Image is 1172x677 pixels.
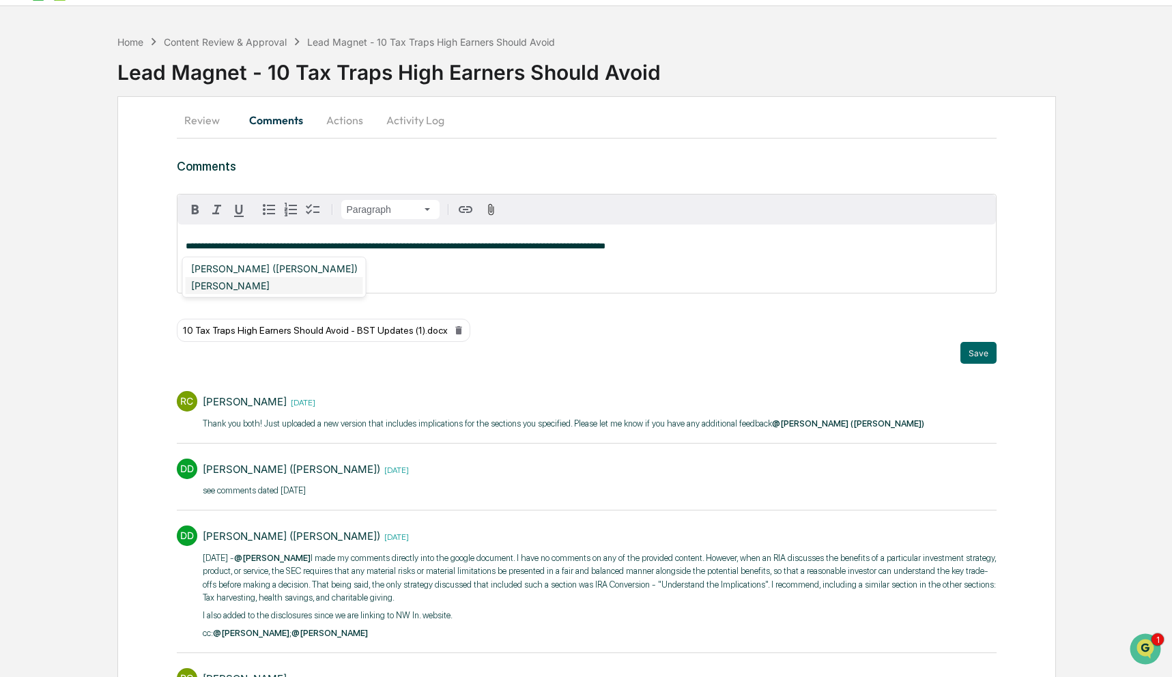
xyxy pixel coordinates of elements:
[42,186,111,197] span: [PERSON_NAME]
[177,459,197,479] div: DD
[232,109,248,125] button: Start new chat
[136,302,165,312] span: Pylon
[27,242,88,256] span: Preclearance
[203,609,997,622] p: I also added to the disclosures since we are linking to NW In. website.
[94,237,175,261] a: 🗄️Attestations
[14,270,25,280] div: 🔎
[203,551,997,605] p: [DATE] - I made my comments directly into the google document. I have no comments on any of the p...
[203,395,287,408] div: [PERSON_NAME]
[380,463,409,475] time: Monday, August 18, 2025 at 10:49:05 AM
[186,260,363,277] div: [PERSON_NAME] ([PERSON_NAME])
[117,36,143,48] div: Home
[177,104,238,136] button: Review
[61,118,188,129] div: We're available if you need us!
[375,104,455,136] button: Activity Log
[380,530,409,542] time: Monday, August 18, 2025 at 10:48:46 AM
[203,626,997,640] p: cc: ;
[453,319,464,341] button: Remove attachment
[203,484,409,498] p: see comments dated [DATE]​
[35,62,225,76] input: Clear
[291,628,368,638] span: @[PERSON_NAME]
[203,417,924,431] p: Thank you both! Just uploaded a new version that includes implications for the sections you speci...
[14,244,25,255] div: 🖐️
[121,186,149,197] span: [DATE]
[27,186,38,197] img: 1746055101610-c473b297-6a78-478c-a979-82029cc54cd1
[61,104,224,118] div: Start new chat
[212,149,248,165] button: See all
[203,530,380,543] div: [PERSON_NAME] ([PERSON_NAME])
[234,553,311,563] span: @[PERSON_NAME]
[177,525,197,546] div: DD
[228,199,250,220] button: Underline
[1128,632,1165,669] iframe: Open customer support
[117,49,1172,85] div: Lead Magnet - 10 Tax Traps High Earners Should Avoid
[14,173,35,195] img: Jack Rasmussen
[238,104,314,136] button: Comments
[96,301,165,312] a: Powered byPylon
[213,628,289,638] span: @[PERSON_NAME]
[8,263,91,287] a: 🔎Data Lookup
[27,268,86,282] span: Data Lookup
[14,29,248,51] p: How can we help?
[186,277,363,294] div: [PERSON_NAME]
[29,104,53,129] img: 8933085812038_c878075ebb4cc5468115_72.jpg
[479,201,503,219] button: Attach files
[307,36,555,48] div: Lead Magnet - 10 Tax Traps High Earners Should Avoid
[184,199,206,220] button: Bold
[206,199,228,220] button: Italic
[287,396,315,407] time: Wednesday, August 20, 2025 at 2:14:03 PM
[113,186,118,197] span: •
[113,242,169,256] span: Attestations
[14,104,38,129] img: 1746055101610-c473b297-6a78-478c-a979-82029cc54cd1
[177,391,197,412] div: RC
[177,159,997,173] h3: Comments
[14,152,91,162] div: Past conversations
[183,325,448,336] span: 10 Tax Traps High Earners Should Avoid - BST Updates (1).docx
[314,104,375,136] button: Actions
[99,244,110,255] div: 🗄️
[960,342,997,364] button: Save
[203,463,380,476] div: [PERSON_NAME] ([PERSON_NAME])
[341,200,440,219] button: Block type
[8,237,94,261] a: 🖐️Preclearance
[177,104,997,136] div: secondary tabs example
[164,36,287,48] div: Content Review & Approval
[772,418,924,429] span: @[PERSON_NAME] ([PERSON_NAME])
